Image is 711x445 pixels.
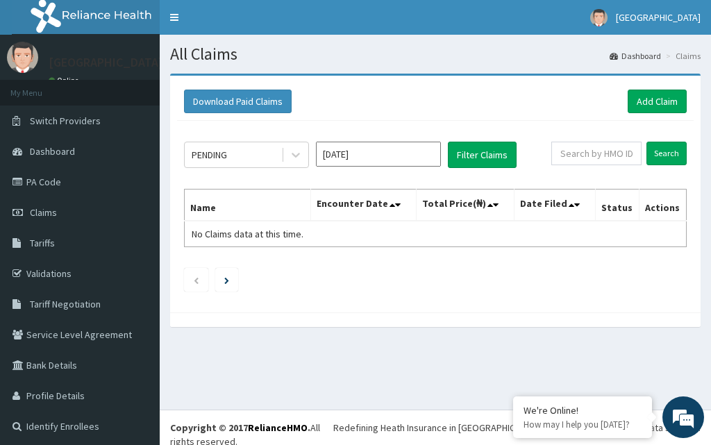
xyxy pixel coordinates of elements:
[524,404,642,417] div: We're Online!
[662,50,701,62] li: Claims
[248,421,308,434] a: RelianceHMO
[193,274,199,286] a: Previous page
[639,190,686,221] th: Actions
[49,56,163,69] p: [GEOGRAPHIC_DATA]
[192,228,303,240] span: No Claims data at this time.
[192,148,227,162] div: PENDING
[524,419,642,430] p: How may I help you today?
[170,421,310,434] strong: Copyright © 2017 .
[333,421,701,435] div: Redefining Heath Insurance in [GEOGRAPHIC_DATA] using Telemedicine and Data Science!
[448,142,517,168] button: Filter Claims
[224,274,229,286] a: Next page
[590,9,608,26] img: User Image
[7,42,38,73] img: User Image
[184,90,292,113] button: Download Paid Claims
[311,190,417,221] th: Encounter Date
[30,298,101,310] span: Tariff Negotiation
[628,90,687,113] a: Add Claim
[49,76,82,85] a: Online
[616,11,701,24] span: [GEOGRAPHIC_DATA]
[316,142,441,167] input: Select Month and Year
[30,237,55,249] span: Tariffs
[30,206,57,219] span: Claims
[170,45,701,63] h1: All Claims
[515,190,596,221] th: Date Filed
[417,190,515,221] th: Total Price(₦)
[30,115,101,127] span: Switch Providers
[185,190,311,221] th: Name
[646,142,687,165] input: Search
[30,145,75,158] span: Dashboard
[610,50,661,62] a: Dashboard
[596,190,639,221] th: Status
[551,142,642,165] input: Search by HMO ID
